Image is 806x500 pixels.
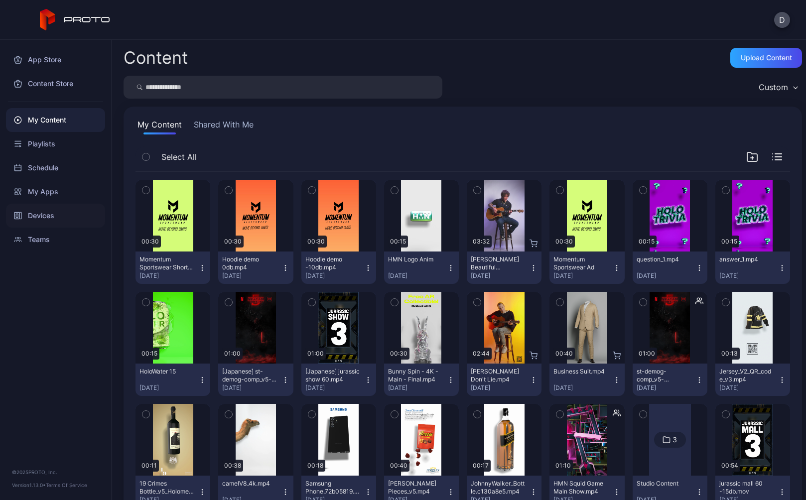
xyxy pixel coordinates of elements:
[754,76,802,99] button: Custom
[135,364,210,396] button: HoloWater 15[DATE]
[139,384,198,392] div: [DATE]
[471,384,530,392] div: [DATE]
[305,480,360,496] div: Samsung Phone.72b05819.mp4
[719,384,778,392] div: [DATE]
[633,364,707,396] button: st-demog-comp_v5-VO_1(1).mp4[DATE]
[135,119,184,134] button: My Content
[12,482,46,488] span: Version 1.13.0 •
[6,204,105,228] a: Devices
[384,364,459,396] button: Bunny Spin - 4K - Main - Final.mp4[DATE]
[46,482,87,488] a: Terms Of Service
[719,272,778,280] div: [DATE]
[553,480,608,496] div: HMN Squid Game Main Show.mp4
[6,108,105,132] a: My Content
[637,480,691,488] div: Studio Content
[719,480,774,496] div: jurassic mall 60 -15db.mov
[6,48,105,72] a: App Store
[759,82,788,92] div: Custom
[637,272,695,280] div: [DATE]
[549,364,624,396] button: Business Suit.mp4[DATE]
[467,251,541,284] button: [PERSON_NAME] Beautiful Disaster.mp4[DATE]
[301,251,376,284] button: Hoodie demo -10db.mp4[DATE]
[471,272,530,280] div: [DATE]
[12,468,99,476] div: © 2025 PROTO, Inc.
[553,272,612,280] div: [DATE]
[715,251,790,284] button: answer_1.mp4[DATE]
[388,480,443,496] div: Reese Pieces_v5.mp4
[471,255,526,271] div: Billy Morrison's Beautiful Disaster.mp4
[222,368,277,383] div: [Japanese] st-demog-comp_v5-VO_1(1).mp4
[471,480,526,496] div: JohnnyWalker_Bottle.c130a8e5.mp4
[719,255,774,263] div: answer_1.mp4
[139,255,194,271] div: Momentum Sportswear Shorts -10db.mp4
[637,368,691,383] div: st-demog-comp_v5-VO_1(1).mp4
[471,368,526,383] div: Ryan Pollie's Don't Lie.mp4
[388,272,447,280] div: [DATE]
[6,132,105,156] a: Playlists
[672,435,677,444] div: 3
[774,12,790,28] button: D
[6,180,105,204] a: My Apps
[6,156,105,180] a: Schedule
[730,48,802,68] button: Upload Content
[222,384,281,392] div: [DATE]
[222,272,281,280] div: [DATE]
[6,72,105,96] a: Content Store
[388,368,443,383] div: Bunny Spin - 4K - Main - Final.mp4
[553,384,612,392] div: [DATE]
[305,384,364,392] div: [DATE]
[719,368,774,383] div: Jersey_V2_QR_code_v3.mp4
[741,54,792,62] div: Upload Content
[553,368,608,375] div: Business Suit.mp4
[139,480,194,496] div: 19 Crimes Bottle_v5_Holomedia.mp4
[305,368,360,383] div: [Japanese] jurassic show 60.mp4
[305,272,364,280] div: [DATE]
[218,251,293,284] button: Hoodie demo 0db.mp4[DATE]
[135,251,210,284] button: Momentum Sportswear Shorts -10db.mp4[DATE]
[549,251,624,284] button: Momentum Sportswear Ad[DATE]
[218,364,293,396] button: [Japanese] st-demog-comp_v5-VO_1(1).mp4[DATE]
[305,255,360,271] div: Hoodie demo -10db.mp4
[388,384,447,392] div: [DATE]
[553,255,608,271] div: Momentum Sportswear Ad
[715,364,790,396] button: Jersey_V2_QR_code_v3.mp4[DATE]
[222,480,277,488] div: camelV8_4k.mp4
[161,151,197,163] span: Select All
[388,255,443,263] div: HMN Logo Anim
[637,384,695,392] div: [DATE]
[124,49,188,66] div: Content
[467,364,541,396] button: [PERSON_NAME] Don't Lie.mp4[DATE]
[139,272,198,280] div: [DATE]
[301,364,376,396] button: [Japanese] jurassic show 60.mp4[DATE]
[139,368,194,375] div: HoloWater 15
[222,255,277,271] div: Hoodie demo 0db.mp4
[192,119,256,134] button: Shared With Me
[384,251,459,284] button: HMN Logo Anim[DATE]
[6,228,105,251] a: Teams
[633,251,707,284] button: question_1.mp4[DATE]
[637,255,691,263] div: question_1.mp4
